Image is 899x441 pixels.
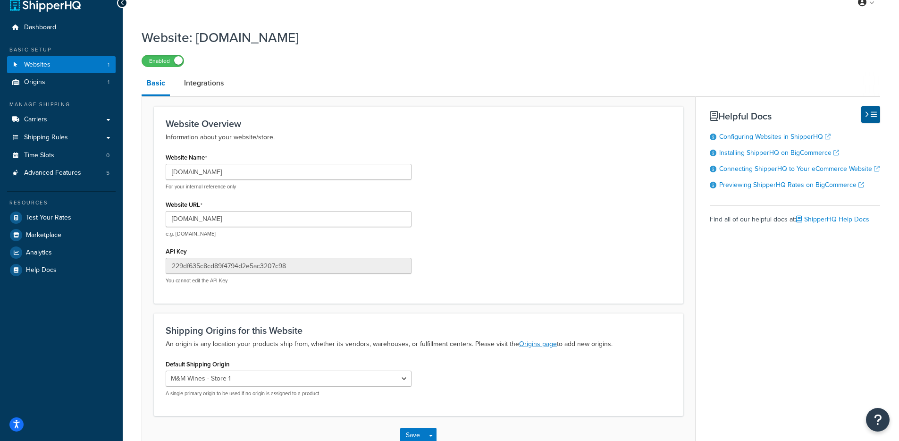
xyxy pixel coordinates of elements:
[7,56,116,74] li: Websites
[24,152,54,160] span: Time Slots
[7,209,116,226] a: Test Your Rates
[7,164,116,182] li: Advanced Features
[24,24,56,32] span: Dashboard
[166,390,412,397] p: A single primary origin to be used if no origin is assigned to a product
[719,132,831,142] a: Configuring Websites in ShipperHQ
[7,111,116,128] a: Carriers
[26,214,71,222] span: Test Your Rates
[106,152,109,160] span: 0
[24,61,50,69] span: Websites
[24,116,47,124] span: Carriers
[7,101,116,109] div: Manage Shipping
[166,361,229,368] label: Default Shipping Origin
[7,244,116,261] a: Analytics
[179,72,228,94] a: Integrations
[166,277,412,284] p: You cannot edit the API Key
[142,72,170,96] a: Basic
[108,78,109,86] span: 1
[26,231,61,239] span: Marketplace
[796,214,869,224] a: ShipperHQ Help Docs
[166,230,412,237] p: e.g. [DOMAIN_NAME]
[710,205,880,226] div: Find all of our helpful docs at:
[7,199,116,207] div: Resources
[106,169,109,177] span: 5
[166,248,187,255] label: API Key
[7,56,116,74] a: Websites1
[866,408,890,432] button: Open Resource Center
[719,164,880,174] a: Connecting ShipperHQ to Your eCommerce Website
[24,78,45,86] span: Origins
[108,61,109,69] span: 1
[519,339,557,349] a: Origins page
[7,129,116,146] a: Shipping Rules
[166,325,672,336] h3: Shipping Origins for this Website
[26,249,52,257] span: Analytics
[7,147,116,164] li: Time Slots
[166,132,672,143] p: Information about your website/store.
[142,55,184,67] label: Enabled
[166,119,672,129] h3: Website Overview
[7,227,116,244] a: Marketplace
[7,147,116,164] a: Time Slots0
[7,46,116,54] div: Basic Setup
[24,169,81,177] span: Advanced Features
[7,262,116,279] a: Help Docs
[7,164,116,182] a: Advanced Features5
[24,134,68,142] span: Shipping Rules
[166,258,412,274] input: XDL713J089NBV22
[719,148,839,158] a: Installing ShipperHQ on BigCommerce
[166,183,412,190] p: For your internal reference only
[719,180,864,190] a: Previewing ShipperHQ Rates on BigCommerce
[710,111,880,121] h3: Helpful Docs
[26,266,57,274] span: Help Docs
[7,74,116,91] a: Origins1
[166,154,207,161] label: Website Name
[142,28,868,47] h1: Website: [DOMAIN_NAME]
[861,106,880,123] button: Hide Help Docs
[166,339,672,350] p: An origin is any location your products ship from, whether its vendors, warehouses, or fulfillmen...
[7,19,116,36] a: Dashboard
[7,74,116,91] li: Origins
[166,201,202,209] label: Website URL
